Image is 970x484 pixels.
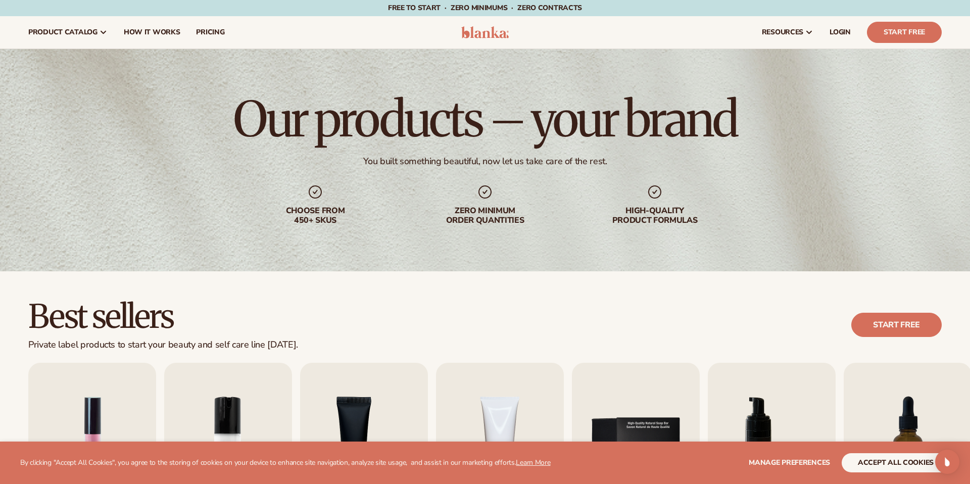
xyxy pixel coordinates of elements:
[388,3,582,13] span: Free to start · ZERO minimums · ZERO contracts
[749,458,830,467] span: Manage preferences
[124,28,180,36] span: How It Works
[867,22,942,43] a: Start Free
[420,206,550,225] div: Zero minimum order quantities
[28,28,98,36] span: product catalog
[516,458,550,467] a: Learn More
[754,16,821,49] a: resources
[842,453,950,472] button: accept all cookies
[590,206,719,225] div: High-quality product formulas
[20,16,116,49] a: product catalog
[188,16,232,49] a: pricing
[749,453,830,472] button: Manage preferences
[762,28,803,36] span: resources
[116,16,188,49] a: How It Works
[28,340,298,351] div: Private label products to start your beauty and self care line [DATE].
[851,313,942,337] a: Start free
[28,300,298,333] h2: Best sellers
[363,156,607,167] div: You built something beautiful, now let us take care of the rest.
[461,26,509,38] img: logo
[233,95,737,143] h1: Our products – your brand
[20,459,551,467] p: By clicking "Accept All Cookies", you agree to the storing of cookies on your device to enhance s...
[830,28,851,36] span: LOGIN
[196,28,224,36] span: pricing
[935,450,959,474] div: Open Intercom Messenger
[251,206,380,225] div: Choose from 450+ Skus
[821,16,859,49] a: LOGIN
